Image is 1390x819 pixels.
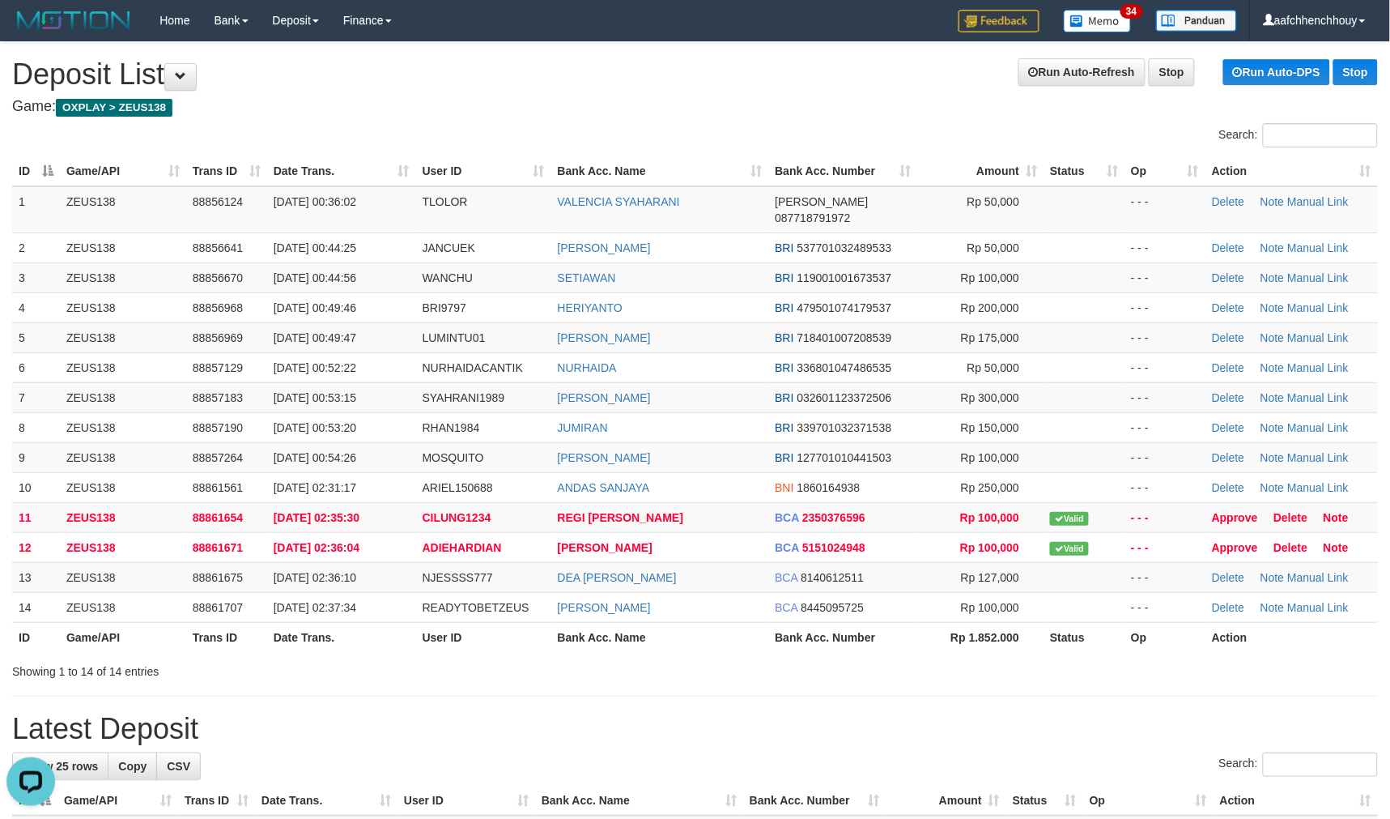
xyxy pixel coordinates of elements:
td: - - - [1124,232,1205,262]
th: User ID: activate to sort column ascending [397,786,535,816]
span: 88857183 [193,391,243,404]
a: Manual Link [1288,391,1350,404]
a: Delete [1212,195,1244,208]
td: ZEUS138 [60,412,186,442]
span: [DATE] 02:35:30 [274,511,359,524]
a: CSV [156,753,201,780]
th: Amount: activate to sort column ascending [917,156,1044,186]
th: Bank Acc. Number: activate to sort column ascending [743,786,886,816]
td: 5 [12,322,60,352]
td: 4 [12,292,60,322]
a: Note [1260,481,1285,494]
a: Delete [1212,241,1244,254]
a: Note [1260,331,1285,344]
span: BRI [775,421,793,434]
td: ZEUS138 [60,472,186,502]
span: Copy 127701010441503 to clipboard [797,451,892,464]
span: Copy 032601123372506 to clipboard [797,391,892,404]
th: Trans ID [186,622,267,652]
a: Delete [1212,571,1244,584]
td: - - - [1124,562,1205,592]
a: Delete [1212,601,1244,614]
th: User ID: activate to sort column ascending [416,156,551,186]
span: Rp 300,000 [961,391,1019,404]
input: Search: [1263,753,1378,777]
span: [DATE] 00:49:47 [274,331,356,344]
td: ZEUS138 [60,292,186,322]
td: - - - [1124,472,1205,502]
a: Manual Link [1288,571,1350,584]
td: - - - [1124,322,1205,352]
span: 88856124 [193,195,243,208]
td: - - - [1124,382,1205,412]
span: BRI9797 [423,301,466,314]
td: ZEUS138 [60,382,186,412]
th: Bank Acc. Name: activate to sort column ascending [535,786,743,816]
span: Rp 100,000 [961,451,1019,464]
td: ZEUS138 [60,592,186,622]
span: Copy 718401007208539 to clipboard [797,331,892,344]
a: SETIAWAN [558,271,616,284]
span: Copy 2350376596 to clipboard [802,511,865,524]
span: Rp 175,000 [961,331,1019,344]
a: [PERSON_NAME] [558,241,651,254]
span: BRI [775,271,793,284]
span: 88861561 [193,481,243,494]
span: [DATE] 00:36:02 [274,195,356,208]
th: Status: activate to sort column ascending [1044,156,1124,186]
span: [DATE] 00:53:20 [274,421,356,434]
th: Status: activate to sort column ascending [1006,786,1083,816]
td: - - - [1124,292,1205,322]
a: Delete [1212,271,1244,284]
a: Delete [1212,481,1244,494]
a: Manual Link [1288,601,1350,614]
td: 2 [12,232,60,262]
a: Approve [1212,541,1258,554]
a: Run Auto-Refresh [1018,58,1146,86]
img: MOTION_logo.png [12,8,135,32]
span: BCA [775,541,799,554]
th: Action: activate to sort column ascending [1205,156,1378,186]
a: Note [1260,361,1285,374]
span: BNI [775,481,793,494]
span: OXPLAY > ZEUS138 [56,99,172,117]
th: Game/API: activate to sort column ascending [57,786,178,816]
div: Showing 1 to 14 of 14 entries [12,657,567,680]
a: [PERSON_NAME] [558,451,651,464]
span: 34 [1120,4,1142,19]
td: ZEUS138 [60,502,186,532]
td: ZEUS138 [60,442,186,472]
td: - - - [1124,262,1205,292]
span: LUMINTU01 [423,331,486,344]
label: Search: [1219,123,1378,147]
label: Search: [1219,753,1378,777]
span: SYAHRANI1989 [423,391,505,404]
td: 7 [12,382,60,412]
a: Approve [1212,511,1258,524]
td: - - - [1124,532,1205,562]
a: JUMIRAN [558,421,608,434]
th: Trans ID: activate to sort column ascending [178,786,255,816]
a: Note [1260,391,1285,404]
a: Delete [1212,421,1244,434]
a: Note [1260,571,1285,584]
td: - - - [1124,186,1205,233]
td: - - - [1124,352,1205,382]
span: Copy 5151024948 to clipboard [802,541,865,554]
a: Note [1260,601,1285,614]
a: VALENCIA SYAHARANI [558,195,680,208]
span: NJESSSS777 [423,571,493,584]
th: Game/API [60,622,186,652]
a: Delete [1212,361,1244,374]
a: REGI [PERSON_NAME] [558,511,684,524]
span: BRI [775,361,793,374]
span: ARIEL150688 [423,481,493,494]
h1: Deposit List [12,58,1378,91]
td: 11 [12,502,60,532]
span: ADIEHARDIAN [423,541,502,554]
a: Manual Link [1288,451,1350,464]
td: ZEUS138 [60,322,186,352]
a: Delete [1212,301,1244,314]
span: BCA [775,571,797,584]
th: Trans ID: activate to sort column ascending [186,156,267,186]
